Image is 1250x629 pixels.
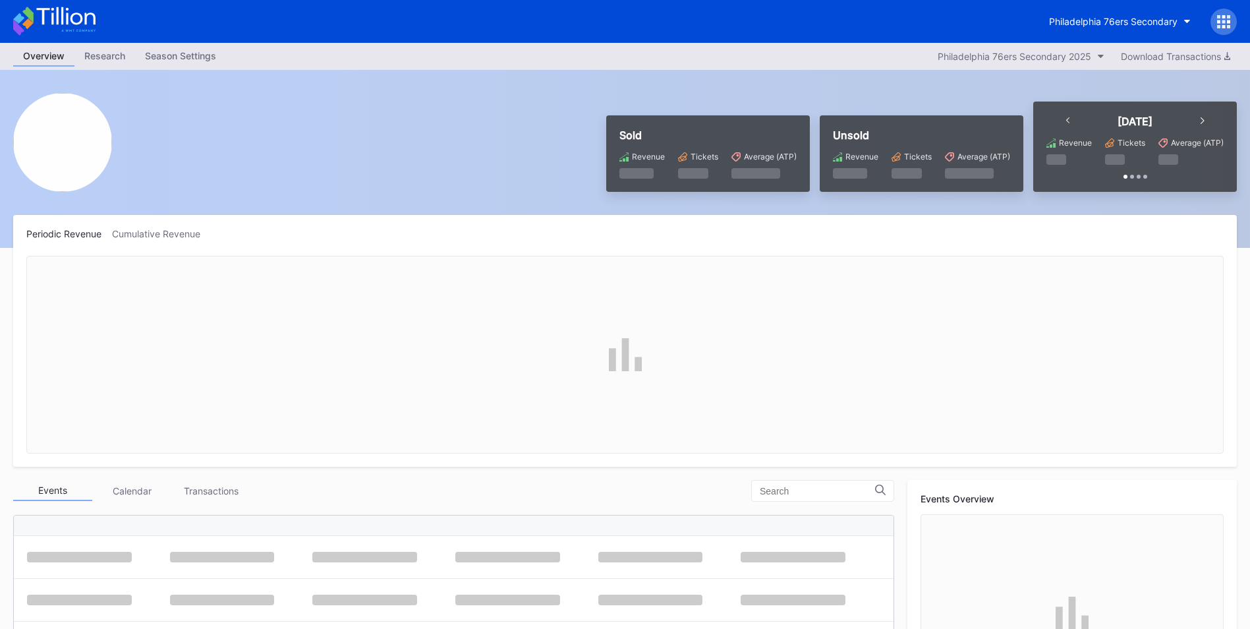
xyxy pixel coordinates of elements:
[938,51,1091,62] div: Philadelphia 76ers Secondary 2025
[92,481,171,501] div: Calendar
[632,152,665,162] div: Revenue
[135,46,226,65] div: Season Settings
[957,152,1010,162] div: Average (ATP)
[691,152,718,162] div: Tickets
[112,228,211,239] div: Cumulative Revenue
[904,152,932,162] div: Tickets
[13,481,92,501] div: Events
[1049,16,1178,27] div: Philadelphia 76ers Secondary
[921,493,1224,504] div: Events Overview
[135,46,226,67] a: Season Settings
[26,228,112,239] div: Periodic Revenue
[13,46,74,67] a: Overview
[1121,51,1230,62] div: Download Transactions
[1171,138,1224,148] div: Average (ATP)
[1118,115,1152,128] div: [DATE]
[744,152,797,162] div: Average (ATP)
[74,46,135,65] div: Research
[845,152,878,162] div: Revenue
[760,486,875,496] input: Search
[1114,47,1237,65] button: Download Transactions
[833,129,1010,142] div: Unsold
[1059,138,1092,148] div: Revenue
[171,481,250,501] div: Transactions
[1118,138,1145,148] div: Tickets
[619,129,797,142] div: Sold
[1039,9,1201,34] button: Philadelphia 76ers Secondary
[931,47,1111,65] button: Philadelphia 76ers Secondary 2025
[74,46,135,67] a: Research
